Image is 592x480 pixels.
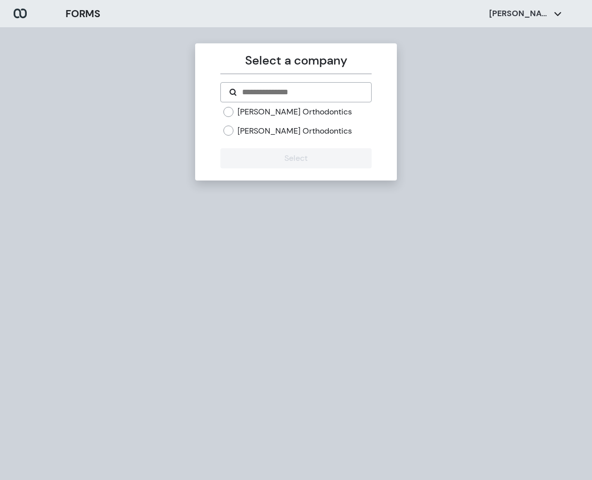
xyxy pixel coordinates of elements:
[238,106,352,117] label: [PERSON_NAME] Orthodontics
[220,148,371,168] button: Select
[241,86,363,98] input: Search
[489,8,550,19] p: [PERSON_NAME]
[238,126,352,137] label: [PERSON_NAME] Orthodontics
[220,51,371,70] p: Select a company
[66,6,100,21] h3: FORMS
